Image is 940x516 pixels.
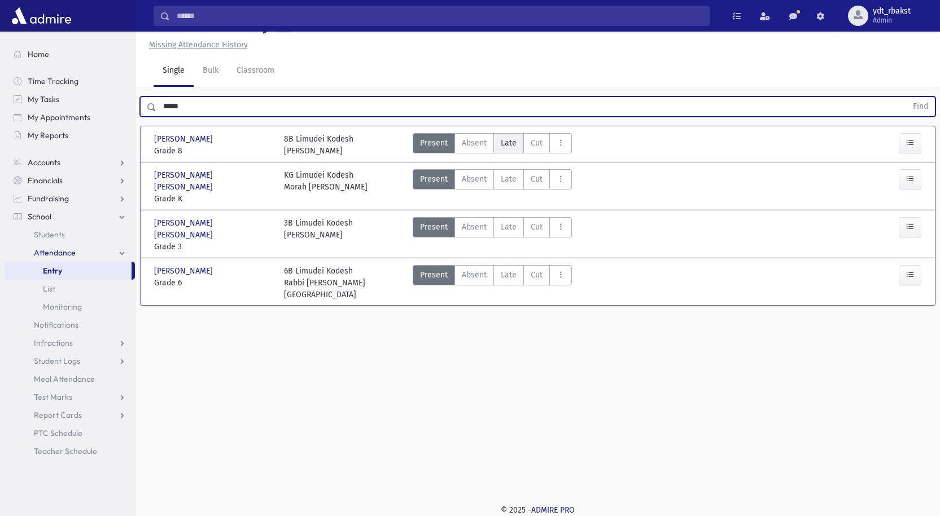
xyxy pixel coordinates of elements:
[5,153,135,171] a: Accounts
[284,169,368,205] div: KG Limudei Kodesh Morah [PERSON_NAME]
[462,173,487,185] span: Absent
[43,266,62,276] span: Entry
[34,230,65,240] span: Students
[9,5,74,27] img: AdmirePro
[34,410,82,420] span: Report Cards
[5,208,135,226] a: School
[5,226,135,244] a: Students
[420,137,448,149] span: Present
[34,392,72,402] span: Test Marks
[420,173,448,185] span: Present
[284,265,403,301] div: 6B Limudei Kodesh Rabbi [PERSON_NAME][GEOGRAPHIC_DATA]
[5,406,135,424] a: Report Cards
[154,217,273,241] span: [PERSON_NAME] [PERSON_NAME]
[462,221,487,233] span: Absent
[43,284,55,294] span: List
[420,221,448,233] span: Present
[194,55,228,87] a: Bulk
[154,277,273,289] span: Grade 6
[5,244,135,262] a: Attendance
[906,97,935,116] button: Find
[5,370,135,388] a: Meal Attendance
[154,504,922,516] div: © 2025 -
[34,446,97,456] span: Teacher Schedule
[5,262,132,280] a: Entry
[154,55,194,87] a: Single
[5,352,135,370] a: Student Logs
[5,388,135,406] a: Test Marks
[170,6,709,26] input: Search
[154,145,273,157] span: Grade 8
[420,269,448,281] span: Present
[284,217,353,253] div: 3B Limudei Kodesh [PERSON_NAME]
[873,7,911,16] span: ydt_rbakst
[501,269,517,281] span: Late
[28,49,49,59] span: Home
[501,173,517,185] span: Late
[5,280,135,298] a: List
[531,173,543,185] span: Cut
[28,157,60,167] span: Accounts
[5,442,135,460] a: Teacher Schedule
[154,265,215,277] span: [PERSON_NAME]
[5,334,135,352] a: Infractions
[5,171,135,189] a: Financials
[154,241,273,253] span: Grade 3
[873,16,911,25] span: Admin
[34,356,80,366] span: Student Logs
[34,428,82,438] span: PTC Schedule
[145,40,248,50] a: Missing Attendance History
[531,137,543,149] span: Cut
[5,424,135,442] a: PTC Schedule
[28,94,59,104] span: My Tasks
[28,193,69,204] span: Fundraising
[149,40,248,50] u: Missing Attendance History
[28,76,78,86] span: Time Tracking
[154,193,273,205] span: Grade K
[5,298,135,316] a: Monitoring
[5,108,135,126] a: My Appointments
[531,269,543,281] span: Cut
[413,217,572,253] div: AttTypes
[5,45,135,63] a: Home
[5,72,135,90] a: Time Tracking
[5,126,135,144] a: My Reports
[462,269,487,281] span: Absent
[154,133,215,145] span: [PERSON_NAME]
[531,221,543,233] span: Cut
[462,137,487,149] span: Absent
[28,175,63,186] span: Financials
[34,374,95,384] span: Meal Attendance
[413,133,572,157] div: AttTypes
[413,265,572,301] div: AttTypes
[5,90,135,108] a: My Tasks
[28,130,68,140] span: My Reports
[284,133,353,157] div: 8B Limudei Kodesh [PERSON_NAME]
[5,316,135,334] a: Notifications
[34,248,76,258] span: Attendance
[5,189,135,208] a: Fundraising
[501,137,517,149] span: Late
[28,211,51,222] span: School
[413,169,572,205] div: AttTypes
[34,320,78,330] span: Notifications
[34,338,73,348] span: Infractions
[28,112,90,122] span: My Appointments
[501,221,517,233] span: Late
[154,169,273,193] span: [PERSON_NAME] [PERSON_NAME]
[228,55,283,87] a: Classroom
[43,302,82,312] span: Monitoring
